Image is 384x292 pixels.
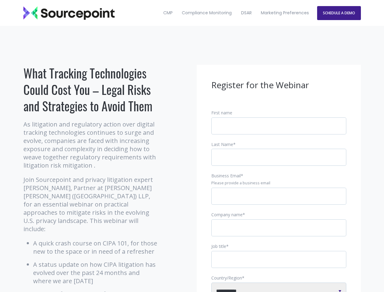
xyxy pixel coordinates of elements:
[211,243,226,249] span: Job title
[23,176,159,233] p: Join Sourcepoint and privacy litigation expert [PERSON_NAME], Partner at [PERSON_NAME] [PERSON_NA...
[317,6,361,20] a: SCHEDULE A DEMO
[23,120,159,169] p: As litigation and regulatory action over digital tracking technologies continues to surge and evo...
[211,110,232,116] span: First name
[211,141,233,147] span: Last Name
[211,180,346,186] legend: Please provide a business email
[211,173,241,179] span: Business Email
[33,260,159,285] li: A status update on how CIPA litigation has evolved over the past 24 months and where we are [DATE]
[211,79,346,91] h3: Register for the Webinar
[23,65,159,114] h1: What Tracking Technologies Could Cost You – Legal Risks and Strategies to Avoid Them
[23,6,115,20] img: Sourcepoint_logo_black_transparent (2)-2
[211,212,243,217] span: Company name
[211,275,242,281] span: Country/Region
[33,239,159,255] li: A quick crash course on CIPA 101, for those new to the space or in need of a refresher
